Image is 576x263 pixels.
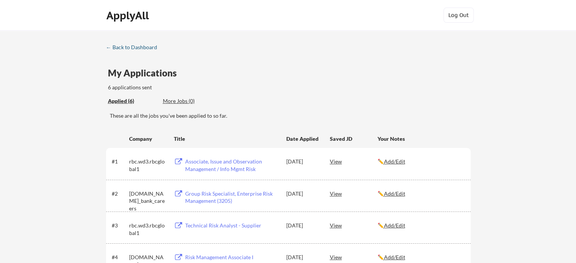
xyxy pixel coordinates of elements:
div: ✏️ [378,158,464,165]
u: Add/Edit [384,190,405,197]
div: rbc.wd3.rbcglobal1 [129,158,167,173]
div: These are all the jobs you've been applied to so far. [108,97,157,105]
div: #1 [112,158,126,165]
div: 6 applications sent [108,84,254,91]
div: #4 [112,254,126,261]
div: View [330,154,378,168]
div: These are all the jobs you've been applied to so far. [110,112,471,120]
u: Add/Edit [384,222,405,229]
div: [DATE] [286,222,320,229]
div: ApplyAll [106,9,151,22]
div: View [330,218,378,232]
div: More Jobs (0) [163,97,219,105]
div: Applied (6) [108,97,157,105]
div: Risk Management Associate I [185,254,279,261]
div: These are job applications we think you'd be a good fit for, but couldn't apply you to automatica... [163,97,219,105]
button: Log Out [443,8,474,23]
div: [DATE] [286,254,320,261]
div: View [330,187,378,200]
div: Your Notes [378,135,464,143]
div: ✏️ [378,190,464,198]
div: #2 [112,190,126,198]
div: rbc.wd3.rbcglobal1 [129,222,167,237]
div: #3 [112,222,126,229]
div: Group Risk Specialist, Enterprise Risk Management (3205) [185,190,279,205]
a: ← Back to Dashboard [106,44,163,52]
div: ✏️ [378,254,464,261]
u: Add/Edit [384,158,405,165]
div: [DATE] [286,190,320,198]
div: Date Applied [286,135,320,143]
div: Saved JD [330,132,378,145]
u: Add/Edit [384,254,405,260]
div: ✏️ [378,222,464,229]
div: Technical Risk Analyst - Supplier [185,222,279,229]
div: My Applications [108,68,183,78]
div: ← Back to Dashboard [106,45,163,50]
div: Company [129,135,167,143]
div: Title [174,135,279,143]
div: [DOMAIN_NAME]_bank_careers [129,190,167,212]
div: [DATE] [286,158,320,165]
div: Associate, Issue and Observation Management / Info Mgmt Risk [185,158,279,173]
